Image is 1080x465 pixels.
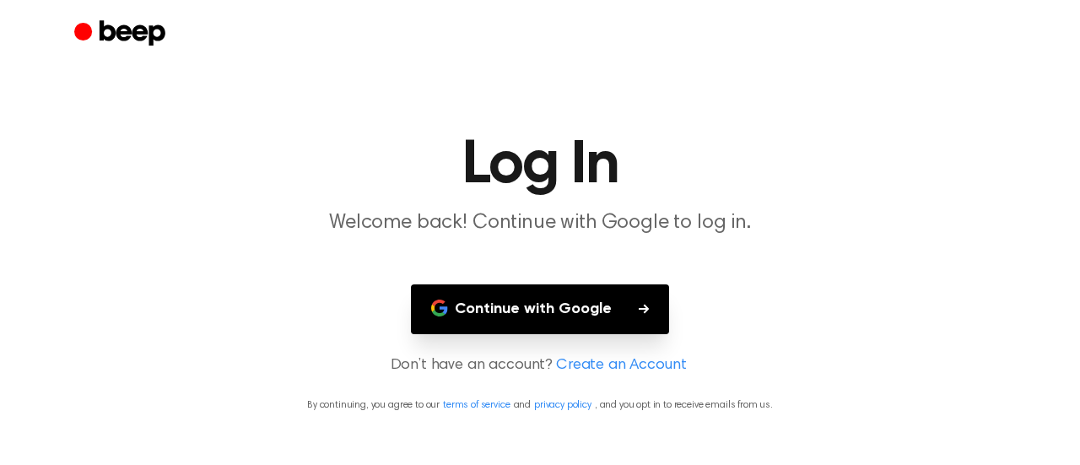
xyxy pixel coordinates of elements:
[20,397,1060,413] p: By continuing, you agree to our and , and you opt in to receive emails from us.
[74,18,170,51] a: Beep
[108,135,972,196] h1: Log In
[534,400,591,410] a: privacy policy
[556,354,686,377] a: Create an Account
[443,400,510,410] a: terms of service
[20,354,1060,377] p: Don’t have an account?
[216,209,864,237] p: Welcome back! Continue with Google to log in.
[411,284,669,334] button: Continue with Google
